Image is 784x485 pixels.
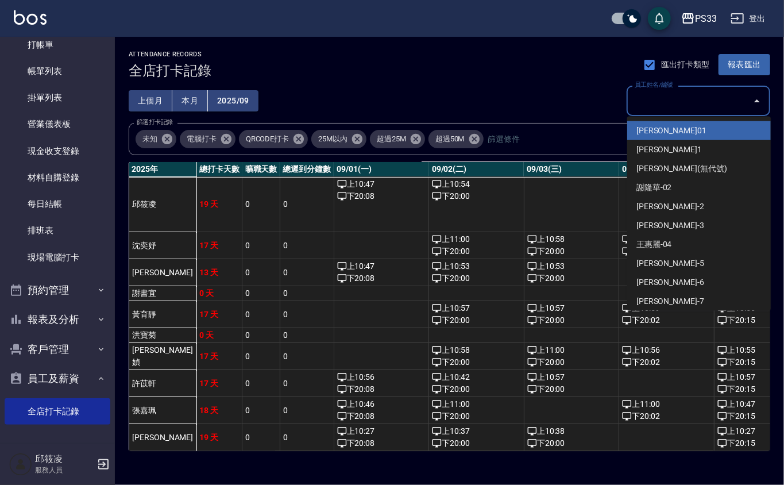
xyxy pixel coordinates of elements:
td: 洪寶菊 [129,328,196,343]
th: 09/01(一) [334,162,429,177]
button: 2025/09 [208,90,258,111]
div: 下 20:00 [432,272,521,284]
a: 每日結帳 [5,191,110,217]
button: 報表匯出 [719,54,770,75]
td: 0 [242,343,280,370]
div: 下 20:00 [527,356,616,368]
td: 0 [280,177,334,232]
div: 超過50M [428,130,484,148]
td: 0 [280,232,334,259]
td: 0 [280,397,334,424]
td: 張嘉珮 [129,397,196,424]
button: 報表及分析 [5,305,110,334]
td: 17 天 [196,232,242,259]
a: 全店打卡記錄 [5,398,110,425]
div: 下 20:00 [432,245,521,257]
td: 沈奕妤 [129,232,196,259]
span: 超過25M [370,133,413,145]
li: [PERSON_NAME]-6 [627,273,771,292]
img: Logo [14,10,47,25]
button: 上個月 [129,90,172,111]
div: 上 10:47 [337,260,426,272]
div: 上 11:00 [432,233,521,245]
td: 0 [280,370,334,397]
td: 謝書宜 [129,286,196,301]
td: 邱筱凌 [129,177,196,232]
div: 上 10:53 [527,260,616,272]
td: 0 [242,232,280,259]
img: Person [9,453,32,476]
div: 未知 [136,130,176,148]
td: 17 天 [196,370,242,397]
td: [PERSON_NAME]媜 [129,343,196,370]
h3: 全店打卡記錄 [129,63,211,79]
li: [PERSON_NAME]-3 [627,216,771,235]
td: 0 [280,286,334,301]
span: 匯出打卡類型 [662,59,710,71]
div: 下 20:02 [622,314,711,326]
td: 18 天 [196,397,242,424]
th: 曠職天數 [242,162,280,177]
button: Close [748,92,766,110]
li: [PERSON_NAME]1 [627,140,771,159]
td: 19 天 [196,177,242,232]
li: [PERSON_NAME]-7 [627,292,771,311]
th: 09/02(二) [429,162,524,177]
div: 上 10:57 [527,302,616,314]
td: 0 [242,397,280,424]
span: 25M以內 [311,133,354,145]
td: 0 [242,328,280,343]
td: 0 [242,286,280,301]
td: 0 [280,259,334,286]
div: 上 10:53 [432,260,521,272]
td: 17 天 [196,343,242,370]
a: 現金收支登錄 [5,138,110,164]
div: 上 10:59 [622,302,711,314]
button: 客戶管理 [5,334,110,364]
div: 上 11:00 [622,233,711,245]
th: 09/04(四) [619,162,715,177]
button: save [648,7,671,30]
div: 下 20:08 [337,383,426,395]
div: 下 20:00 [432,437,521,449]
div: 上 10:58 [527,233,616,245]
div: 上 10:37 [432,425,521,437]
a: 掛單列表 [5,84,110,111]
td: [PERSON_NAME] [129,259,196,286]
div: 上 10:46 [337,398,426,410]
div: 上 11:00 [527,344,616,356]
li: [PERSON_NAME](無代號) [627,159,771,178]
h2: ATTENDANCE RECORDS [129,51,211,58]
td: 17 天 [196,301,242,328]
div: 上 10:42 [432,371,521,383]
td: 0 [242,301,280,328]
li: [PERSON_NAME]-5 [627,254,771,273]
td: 0 [280,343,334,370]
div: 上 10:54 [432,178,521,190]
div: 上 10:47 [337,178,426,190]
span: 電腦打卡 [180,133,223,145]
div: 下 20:00 [432,356,521,368]
div: 上 10:27 [337,425,426,437]
div: 25M以內 [311,130,366,148]
div: 超過25M [370,130,425,148]
button: 登出 [726,8,770,29]
td: 黃育靜 [129,301,196,328]
th: 2025 年 [129,162,196,177]
div: 下 20:00 [432,410,521,422]
div: 下 20:00 [527,272,616,284]
td: 0 天 [196,286,242,301]
div: 電腦打卡 [180,130,235,148]
p: 服務人員 [35,465,94,475]
div: 上 10:38 [527,425,616,437]
td: 0 天 [196,328,242,343]
div: 下 20:02 [622,410,711,422]
td: 13 天 [196,259,242,286]
a: 營業儀表板 [5,111,110,137]
td: 0 [242,424,280,451]
div: 下 20:00 [432,314,521,326]
div: 下 20:00 [432,190,521,202]
button: 員工及薪資 [5,364,110,394]
div: 下 20:02 [622,356,711,368]
div: QRCODE打卡 [239,130,308,148]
